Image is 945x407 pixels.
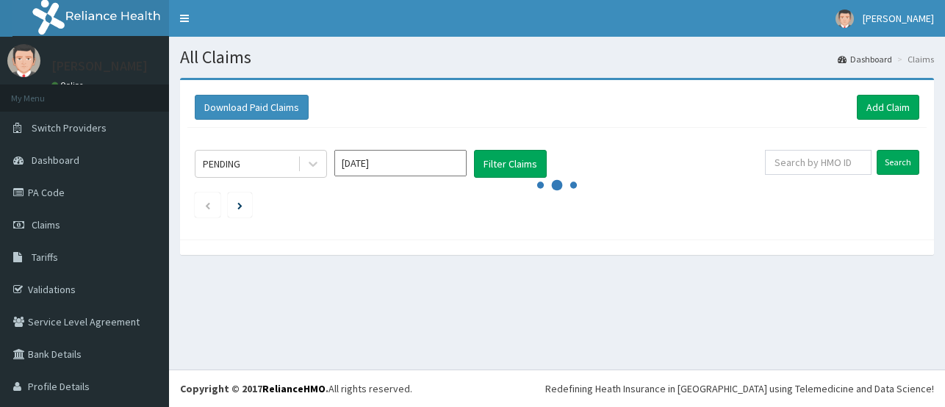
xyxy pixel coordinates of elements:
[838,53,892,65] a: Dashboard
[334,150,467,176] input: Select Month and Year
[894,53,934,65] li: Claims
[863,12,934,25] span: [PERSON_NAME]
[545,381,934,396] div: Redefining Heath Insurance in [GEOGRAPHIC_DATA] using Telemedicine and Data Science!
[180,382,328,395] strong: Copyright © 2017 .
[836,10,854,28] img: User Image
[203,156,240,171] div: PENDING
[204,198,211,212] a: Previous page
[7,44,40,77] img: User Image
[51,80,87,90] a: Online
[262,382,326,395] a: RelianceHMO
[32,154,79,167] span: Dashboard
[32,218,60,231] span: Claims
[180,48,934,67] h1: All Claims
[535,163,579,207] svg: audio-loading
[32,251,58,264] span: Tariffs
[877,150,919,175] input: Search
[51,60,148,73] p: [PERSON_NAME]
[765,150,872,175] input: Search by HMO ID
[169,370,945,407] footer: All rights reserved.
[32,121,107,134] span: Switch Providers
[474,150,547,178] button: Filter Claims
[857,95,919,120] a: Add Claim
[237,198,242,212] a: Next page
[195,95,309,120] button: Download Paid Claims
